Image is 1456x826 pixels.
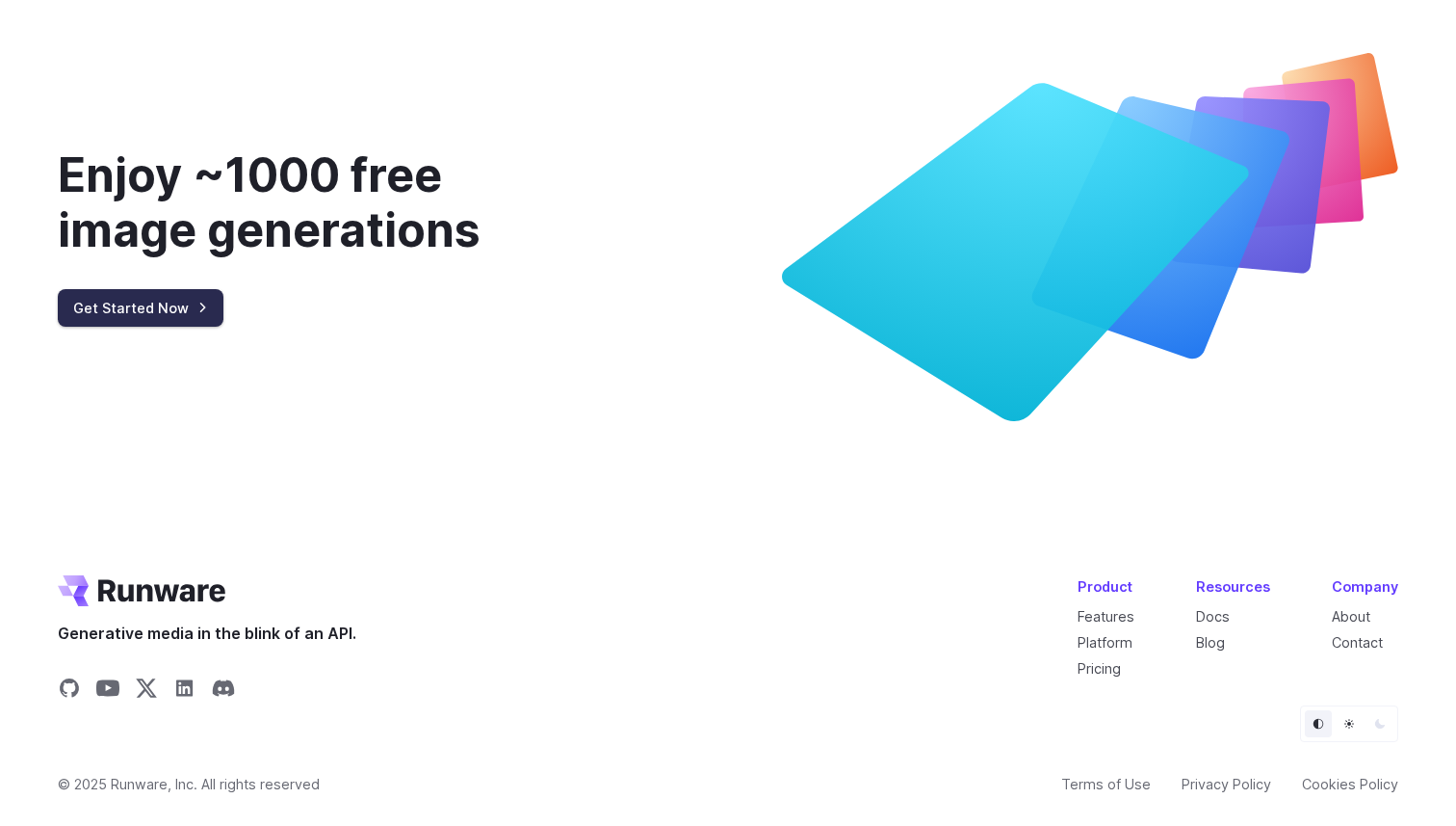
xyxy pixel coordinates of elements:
[1332,575,1398,598] div: Company
[1332,634,1383,651] a: Contact
[1302,773,1398,795] a: Cookies Policy
[58,147,582,258] div: Enjoy ~1000 free image generations
[135,677,158,706] a: Share on X
[1196,608,1230,625] a: Docs
[1196,575,1270,598] div: Resources
[1332,608,1370,625] a: About
[1305,710,1332,737] button: Default
[1061,773,1151,795] a: Terms of Use
[1078,634,1132,651] a: Platform
[1078,575,1134,598] div: Product
[1300,706,1398,742] ul: Theme selector
[1078,608,1134,625] a: Features
[1366,710,1393,737] button: Dark
[58,289,223,327] a: Get Started Now
[58,677,81,706] a: Share on GitHub
[1336,710,1363,737] button: Light
[1182,773,1271,795] a: Privacy Policy
[212,677,235,706] a: Share on Discord
[1196,634,1225,651] a: Blog
[1078,660,1121,677] a: Pricing
[58,622,356,647] span: Generative media in the blink of an API.
[96,677,119,706] a: Share on YouTube
[58,575,225,606] a: Go to /
[173,677,196,706] a: Share on LinkedIn
[58,773,320,795] span: © 2025 Runware, Inc. All rights reserved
